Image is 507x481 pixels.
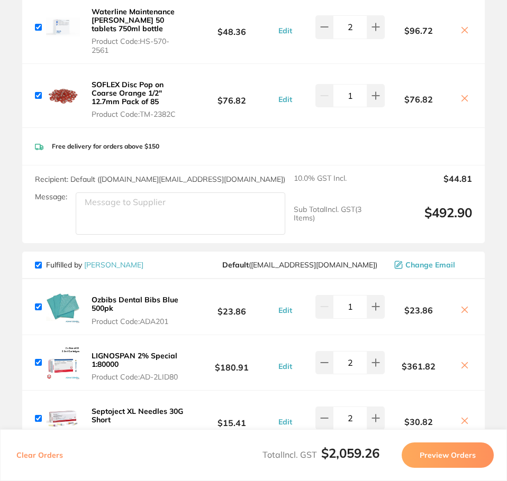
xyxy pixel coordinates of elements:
[294,174,379,197] span: 10.0 % GST Incl.
[52,143,159,150] p: Free delivery for orders above $150
[92,37,185,54] span: Product Code: HS-570-2561
[92,351,177,369] b: LIGNOSPAN 2% Special 1:80000
[46,290,80,323] img: djZ2OGFjcQ
[385,417,453,427] b: $30.82
[88,80,188,119] button: SOFLEX Disc Pop on Coarse Orange 1/2" 12.7mm Pack of 85 Product Code:TM-2382C
[92,110,185,118] span: Product Code: TM-2382C
[88,7,188,54] button: Waterline Maintenance [PERSON_NAME] 50 tablets 750ml bottle Product Code:HS-570-2561
[385,95,453,104] b: $76.82
[275,417,295,427] button: Edit
[92,80,164,106] b: SOFLEX Disc Pop on Coarse Orange 1/2" 12.7mm Pack of 85
[88,295,188,326] button: Ozbibs Dental Bibs Blue 500pk Product Code:ADA201
[294,205,379,235] span: Sub Total Incl. GST ( 3 Items)
[46,10,80,44] img: cmtybjRvMg
[92,406,183,424] b: Septoject XL Needles 30G Short
[35,192,67,201] label: Message:
[275,26,295,35] button: Edit
[188,86,275,105] b: $76.82
[222,261,377,269] span: save@adamdental.com.au
[46,346,80,380] img: OXRvazYwcg
[88,406,188,437] button: Septoject XL Needles 30G Short Product Code:SP-11616N
[391,260,472,270] button: Change Email
[405,261,455,269] span: Change Email
[92,373,185,381] span: Product Code: AD-2LID80
[188,353,275,372] b: $180.91
[46,261,143,269] p: Fulfilled by
[92,295,178,313] b: Ozbibs Dental Bibs Blue 500pk
[222,260,249,270] b: Default
[188,297,275,317] b: $23.86
[188,409,275,428] b: $15.41
[13,442,66,468] button: Clear Orders
[275,362,295,371] button: Edit
[275,95,295,104] button: Edit
[46,401,80,435] img: b3pjMnB0Yw
[188,17,275,37] b: $48.36
[92,428,185,437] span: Product Code: SP-11616N
[385,26,453,35] b: $96.72
[88,351,188,382] button: LIGNOSPAN 2% Special 1:80000 Product Code:AD-2LID80
[387,174,473,197] output: $44.81
[275,306,295,315] button: Edit
[46,79,80,113] img: MG5lcnk5bw
[321,445,379,461] b: $2,059.26
[92,7,175,33] b: Waterline Maintenance [PERSON_NAME] 50 tablets 750ml bottle
[35,174,285,184] span: Recipient: Default ( [DOMAIN_NAME][EMAIL_ADDRESS][DOMAIN_NAME] )
[84,260,143,270] a: [PERSON_NAME]
[402,442,494,468] button: Preview Orders
[387,205,473,235] output: $492.90
[92,317,185,326] span: Product Code: ADA201
[385,362,453,371] b: $361.82
[385,306,453,315] b: $23.86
